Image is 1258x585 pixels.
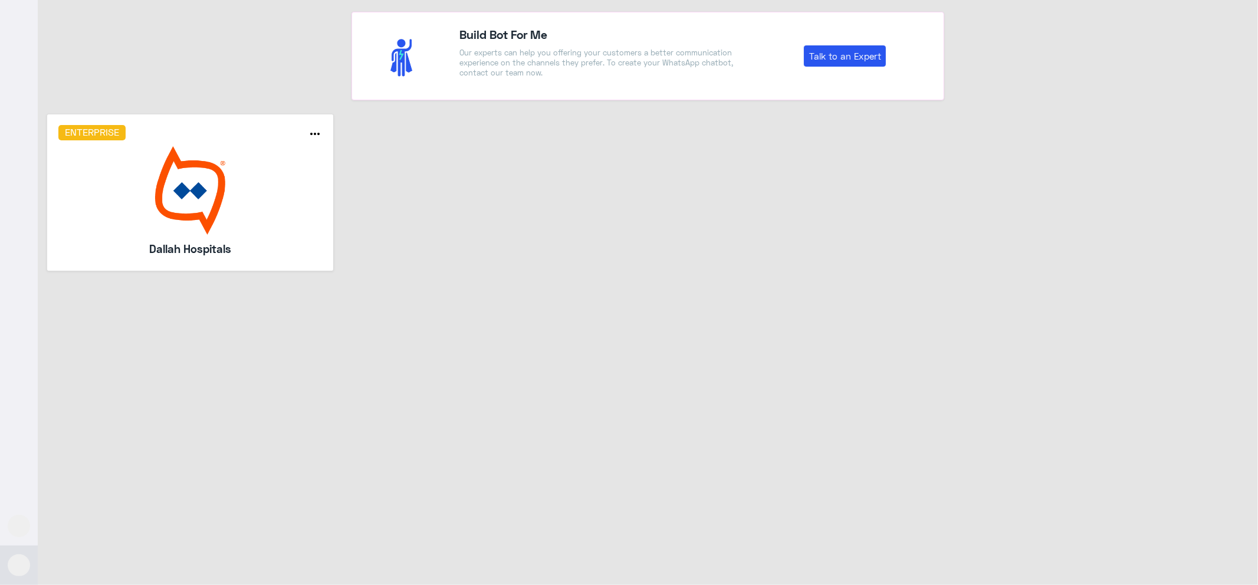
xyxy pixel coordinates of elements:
[459,48,737,78] p: Our experts can help you offering your customers a better communication experience on the channel...
[308,127,323,141] i: more_horiz
[58,146,323,235] img: bot image
[459,25,737,43] h4: Build Bot For Me
[58,125,126,140] h6: Enterprise
[8,554,30,577] button: Avatar
[93,241,287,257] h5: Dallah Hospitals
[804,45,886,67] a: Talk to an Expert
[308,127,323,144] button: more_horiz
